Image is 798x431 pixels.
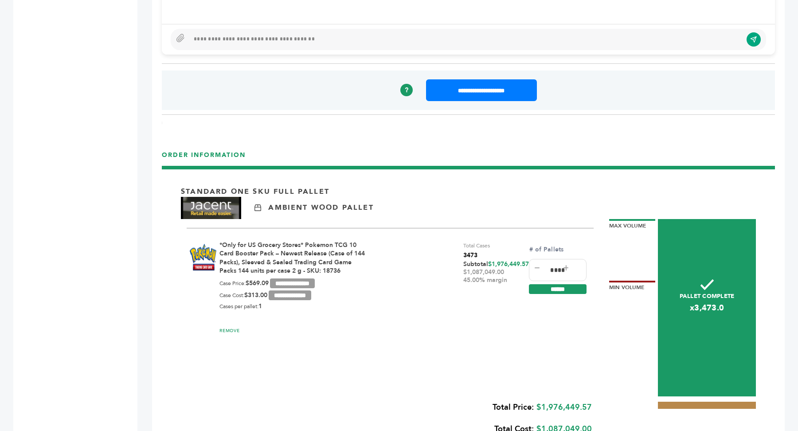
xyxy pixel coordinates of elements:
[700,279,714,290] img: checkmark
[400,84,413,96] a: ?
[219,278,315,288] div: Case Price:
[463,241,490,260] div: Total Cases
[258,302,262,310] b: 1
[463,260,529,284] div: Subtotal
[268,203,373,212] p: Ambient Wood Pallet
[181,187,329,196] p: Standard One Sku Full Pallet
[219,290,311,300] div: Case Cost:
[529,245,564,254] label: # of Pallets
[609,219,655,230] div: Max Volume
[488,260,529,268] span: $1,976,449.57
[658,219,756,396] div: Pallet Complete
[162,151,775,166] h3: ORDER INFORMATION
[493,402,534,413] b: Total Price:
[219,328,240,334] a: REMOVE
[658,302,756,313] span: x3,473.0
[609,281,655,291] div: Min Volume
[219,241,365,275] a: *Only for US Grocery Stores* Pokemon TCG 10 Card Booster Pack – Newest Release (Case of 144 Packs...
[246,279,269,287] b: $569.09
[181,197,241,219] img: Brand Name
[254,204,261,211] img: Ambient
[244,291,267,299] b: $313.00
[463,268,529,284] div: $1,087,049.00 45.00% margin
[219,302,262,310] div: Cases per pallet:
[463,251,490,260] span: 3473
